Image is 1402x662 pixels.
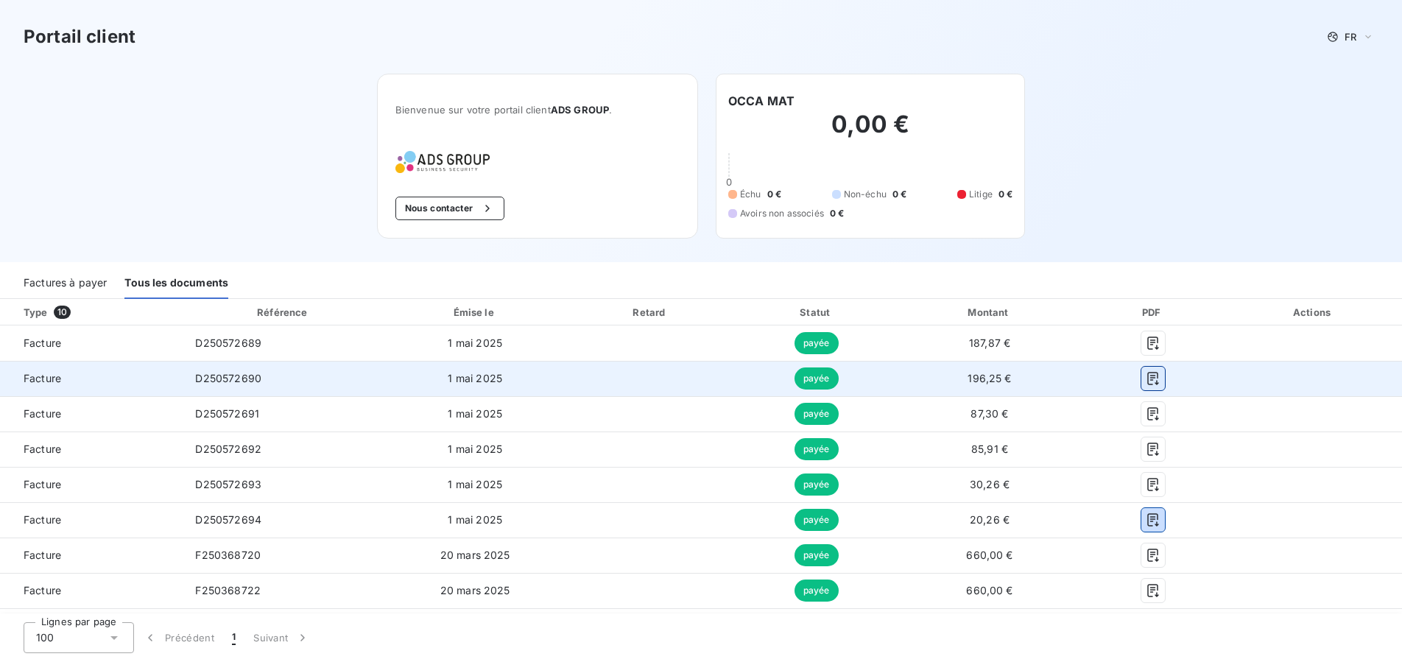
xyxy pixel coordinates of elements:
[195,513,261,526] span: D250572694
[54,306,71,319] span: 10
[971,443,1008,455] span: 85,91 €
[737,305,895,320] div: Statut
[36,630,54,645] span: 100
[12,371,172,386] span: Facture
[728,110,1012,154] h2: 0,00 €
[195,407,259,420] span: D250572691
[795,580,839,602] span: payée
[12,336,172,351] span: Facture
[448,478,502,490] span: 1 mai 2025
[195,549,261,561] span: F250368720
[232,630,236,645] span: 1
[12,513,172,527] span: Facture
[440,549,510,561] span: 20 mars 2025
[551,104,609,116] span: ADS GROUP
[15,305,180,320] div: Type
[195,443,261,455] span: D250572692
[124,268,228,299] div: Tous les documents
[24,24,135,50] h3: Portail client
[970,478,1010,490] span: 30,26 €
[448,443,502,455] span: 1 mai 2025
[970,513,1010,526] span: 20,26 €
[795,438,839,460] span: payée
[830,207,844,220] span: 0 €
[1227,305,1399,320] div: Actions
[901,305,1078,320] div: Montant
[387,305,563,320] div: Émise le
[795,544,839,566] span: payée
[448,407,502,420] span: 1 mai 2025
[12,442,172,457] span: Facture
[195,337,261,349] span: D250572689
[24,268,107,299] div: Factures à payer
[892,188,906,201] span: 0 €
[195,584,261,596] span: F250368722
[195,372,261,384] span: D250572690
[966,584,1012,596] span: 660,00 €
[740,188,761,201] span: Échu
[448,513,502,526] span: 1 mai 2025
[795,473,839,496] span: payée
[795,509,839,531] span: payée
[569,305,731,320] div: Retard
[195,478,261,490] span: D250572693
[728,92,795,110] h6: OCCA MAT
[448,372,502,384] span: 1 mai 2025
[726,176,732,188] span: 0
[795,403,839,425] span: payée
[767,188,781,201] span: 0 €
[1084,305,1222,320] div: PDF
[740,207,824,220] span: Avoirs non associés
[244,622,319,653] button: Suivant
[395,197,504,220] button: Nous contacter
[966,549,1012,561] span: 660,00 €
[844,188,887,201] span: Non-échu
[969,337,1010,349] span: 187,87 €
[968,372,1011,384] span: 196,25 €
[12,583,172,598] span: Facture
[971,407,1008,420] span: 87,30 €
[969,188,993,201] span: Litige
[998,188,1012,201] span: 0 €
[12,477,172,492] span: Facture
[134,622,223,653] button: Précédent
[395,104,680,116] span: Bienvenue sur votre portail client .
[395,151,490,173] img: Company logo
[448,337,502,349] span: 1 mai 2025
[795,367,839,390] span: payée
[1345,31,1356,43] span: FR
[257,306,307,318] div: Référence
[12,406,172,421] span: Facture
[12,548,172,563] span: Facture
[440,584,510,596] span: 20 mars 2025
[795,332,839,354] span: payée
[223,622,244,653] button: 1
